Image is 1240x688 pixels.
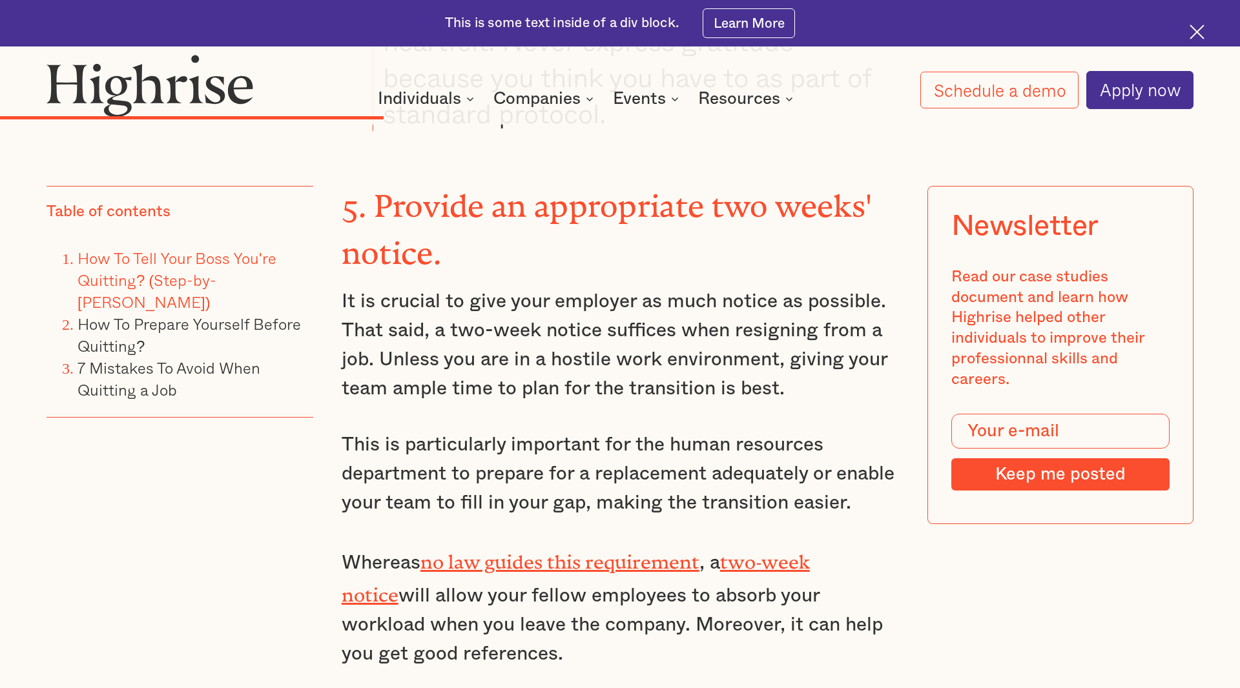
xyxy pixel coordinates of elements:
a: How To Tell Your Boss You're Quitting? (Step-by-[PERSON_NAME]) [77,246,276,314]
a: Learn More [703,8,795,37]
p: This is particularly important for the human resources department to prepare for a replacement ad... [342,430,899,518]
div: Resources [698,91,797,106]
p: It is crucial to give your employer as much notice as possible. That said, a two-week notice suff... [342,287,899,403]
div: Individuals [378,91,478,106]
input: Your e-mail [951,414,1170,449]
strong: 5. Provide an appropriate two weeks' notice. [342,188,872,256]
input: Keep me posted [951,458,1170,491]
div: Read our case studies document and learn how Highrise helped other individuals to improve their p... [951,267,1170,390]
div: Newsletter [951,210,1099,243]
a: 7 Mistakes To Avoid When Quitting a Job [77,355,260,401]
div: Individuals [378,91,461,106]
a: How To Prepare Yourself Before Quitting? [77,312,301,358]
div: Events [613,91,683,106]
a: Schedule a demo [920,72,1079,109]
a: two-week notice [342,551,810,596]
img: Cross icon [1190,25,1204,39]
a: no law guides this requirement [420,551,699,563]
div: Events [613,91,666,106]
img: Highrise logo [46,54,254,117]
form: Modal Form [951,414,1170,491]
div: This is some text inside of a div block. [445,14,679,33]
div: Table of contents [46,202,170,223]
a: Apply now [1086,71,1193,108]
div: Companies [493,91,581,106]
div: Companies [493,91,597,106]
div: Resources [698,91,780,106]
p: Whereas , a will allow your fellow employees to absorb your workload when you leave the company. ... [342,545,899,669]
